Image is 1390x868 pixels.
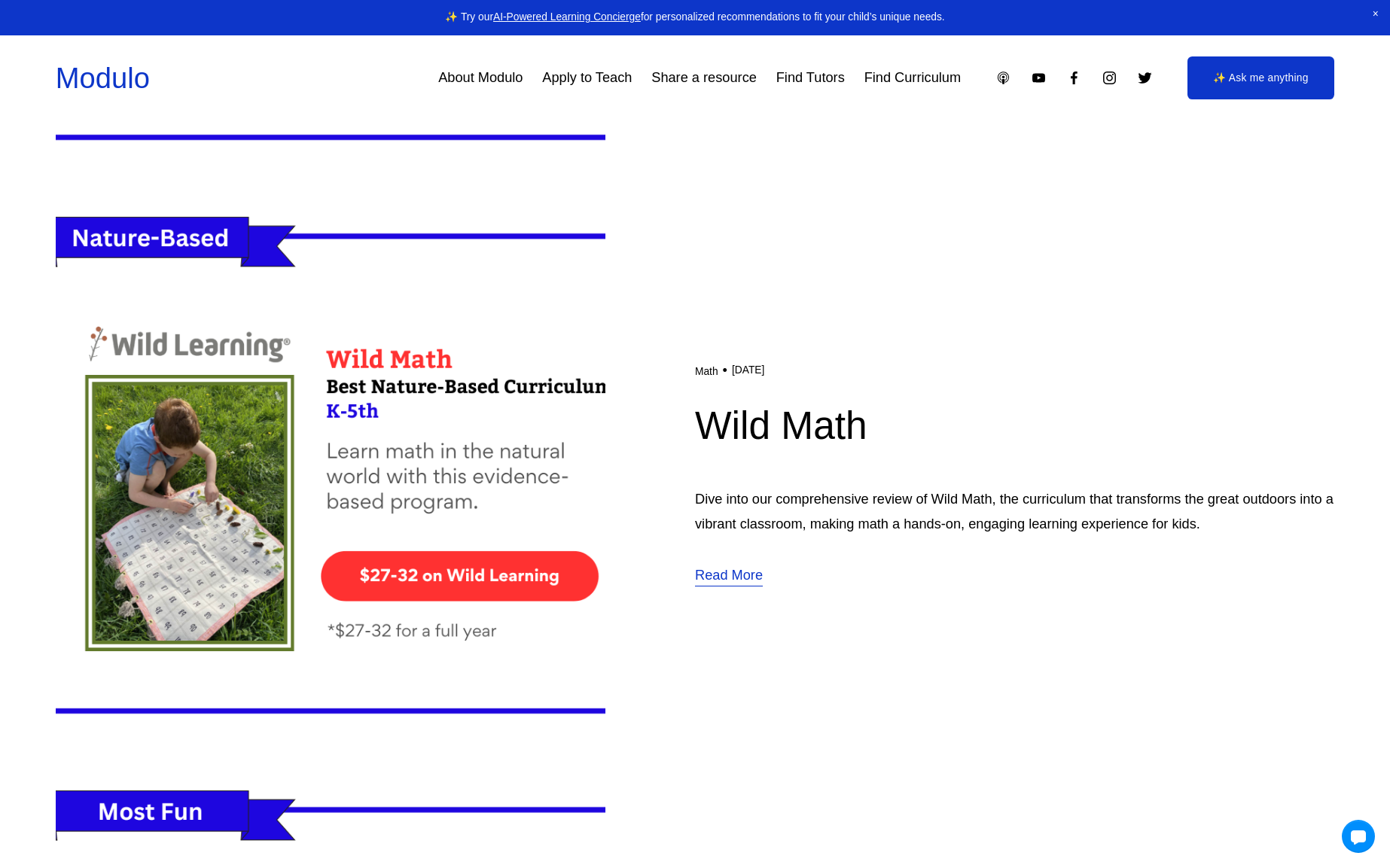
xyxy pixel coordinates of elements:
[776,64,845,91] a: Find Tutors
[542,64,632,91] a: Apply to Teach
[695,366,718,377] a: Math
[695,487,1334,537] p: Dive into our comprehensive review of Wild Math, the curriculum that transforms the great outdoor...
[1137,70,1153,86] a: Twitter
[864,64,961,91] a: Find Curriculum
[1066,70,1082,86] a: Facebook
[438,64,523,91] a: About Modulo
[695,404,867,447] a: Wild Math
[1187,56,1334,99] a: ✨ Ask me anything
[695,563,763,589] a: Read More
[56,198,605,748] img: Wild Math
[732,364,764,377] time: [DATE]
[651,64,757,91] a: Share a resource
[1102,70,1117,86] a: Instagram
[1031,70,1047,86] a: YouTube
[995,70,1011,86] a: Apple Podcasts
[56,62,150,94] a: Modulo
[493,11,641,23] a: AI-Powered Learning Concierge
